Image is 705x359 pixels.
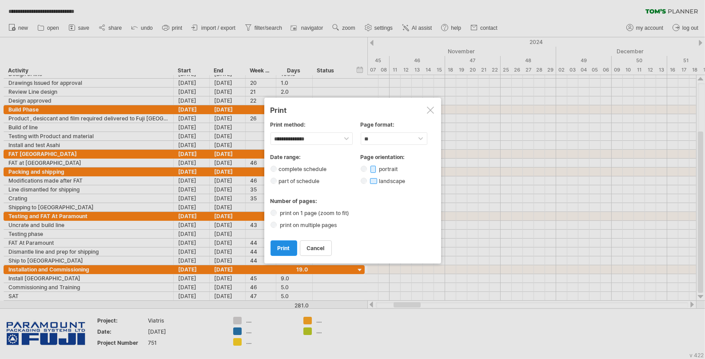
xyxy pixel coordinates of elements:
[361,121,395,128] strong: Page format:
[307,245,325,251] span: cancel
[277,178,327,184] label: part of schedule
[271,121,306,128] strong: Print method:
[278,210,357,216] label: print on 1 page (zoom to fit)
[271,154,301,160] strong: Date range:
[367,166,406,172] label: portrait
[278,222,345,228] label: print on multiple pages
[271,106,435,115] div: Print
[300,240,332,256] a: cancel
[277,166,335,172] label: complete schedule
[278,245,290,251] span: print
[367,178,413,184] label: landscape
[361,154,405,160] strong: Page orientation:
[271,198,318,204] strong: Number of pages:
[271,240,297,256] a: print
